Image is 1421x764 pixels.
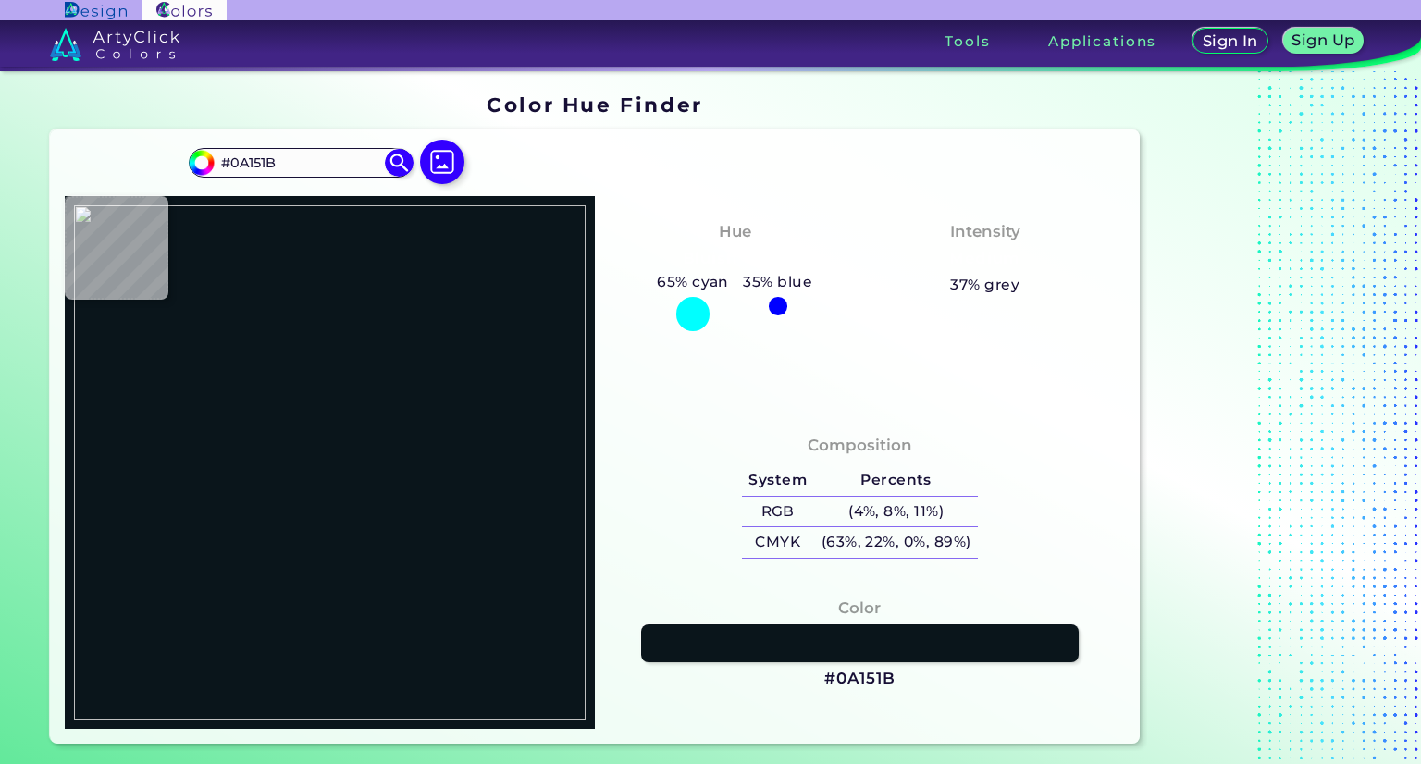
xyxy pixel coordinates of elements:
[814,527,978,558] h5: (63%, 22%, 0%, 89%)
[50,28,180,61] img: logo_artyclick_colors_white.svg
[65,2,127,19] img: ArtyClick Design logo
[742,497,814,527] h5: RGB
[74,205,586,720] img: 4b05fcdd-bcfa-43d8-b989-478855b8ffe3
[808,432,912,459] h4: Composition
[1204,34,1256,48] h5: Sign In
[942,248,1029,270] h3: Medium
[742,465,814,496] h5: System
[950,218,1020,245] h4: Intensity
[838,595,881,622] h4: Color
[649,270,735,294] h5: 65% cyan
[420,140,464,184] img: icon picture
[215,150,387,175] input: type color..
[487,91,702,118] h1: Color Hue Finder
[1147,86,1378,751] iframe: Advertisement
[945,34,990,48] h3: Tools
[736,270,820,294] h5: 35% blue
[814,465,978,496] h5: Percents
[719,218,751,245] h4: Hue
[742,527,814,558] h5: CMYK
[1194,29,1266,53] a: Sign In
[824,668,895,690] h3: #0A151B
[1285,29,1361,53] a: Sign Up
[1293,33,1353,47] h5: Sign Up
[385,149,413,177] img: icon search
[814,497,978,527] h5: (4%, 8%, 11%)
[1048,34,1156,48] h3: Applications
[674,248,795,270] h3: Bluish Cyan
[950,273,1019,297] h5: 37% grey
